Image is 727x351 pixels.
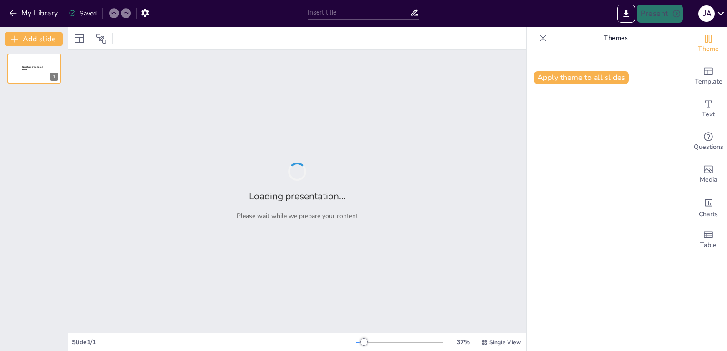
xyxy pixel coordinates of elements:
[690,125,727,158] div: Get real-time input from your audience
[22,66,43,71] span: Sendsteps presentation editor
[690,223,727,256] div: Add a table
[249,190,346,203] h2: Loading presentation...
[308,6,410,19] input: Insert title
[550,27,681,49] p: Themes
[690,191,727,223] div: Add charts and graphs
[637,5,682,23] button: Present
[698,5,715,22] div: J A
[690,158,727,191] div: Add images, graphics, shapes or video
[617,5,635,23] button: Export to PowerPoint
[237,212,358,220] p: Please wait while we prepare your content
[690,60,727,93] div: Add ready made slides
[694,142,723,152] span: Questions
[695,77,722,87] span: Template
[50,73,58,81] div: 1
[72,31,86,46] div: Layout
[69,9,97,18] div: Saved
[5,32,63,46] button: Add slide
[700,175,717,185] span: Media
[698,44,719,54] span: Theme
[452,338,474,346] div: 37 %
[700,240,717,250] span: Table
[72,338,356,346] div: Slide 1 / 1
[690,93,727,125] div: Add text boxes
[702,109,715,119] span: Text
[489,339,521,346] span: Single View
[698,5,715,23] button: J A
[7,6,62,20] button: My Library
[534,71,629,84] button: Apply theme to all slides
[699,209,718,219] span: Charts
[690,27,727,60] div: Change the overall theme
[96,33,107,44] span: Position
[7,54,61,84] div: 1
